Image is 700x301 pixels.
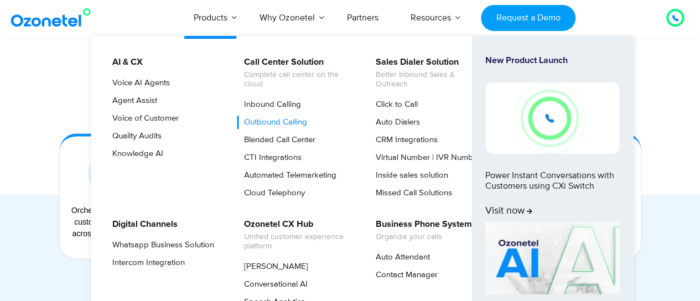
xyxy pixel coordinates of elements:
[485,55,619,217] a: New Product LaunchPower Instant Conversations with Customers using CXi SwitchVisit now
[105,256,186,269] a: Intercom Integration
[237,169,338,182] a: Automated Telemarketing
[485,222,619,295] img: AI
[237,98,303,111] a: Inbound Calling
[244,232,353,251] span: Unified customer experience platform
[376,70,485,89] span: Better Inbound Sales & Outreach
[369,251,432,264] a: Auto Attendant
[65,204,147,239] div: Orchestrate multiple customer journeys across the lifecycle.
[237,133,317,147] a: Blended Call Center
[369,133,439,147] a: CRM Integrations
[244,70,353,89] span: Complete call center on the cloud
[369,116,422,129] a: Auto Dialers
[237,217,355,253] a: Ozonetel CX HubUnified customer experience platform
[485,205,532,217] span: Visit now
[369,169,450,182] a: Inside sales solution
[237,116,309,129] a: Outbound Calling
[376,232,472,242] span: Organize your calls
[105,76,172,90] a: Voice AI Agents
[237,55,355,91] a: Call Center SolutionComplete call center on the cloud
[105,129,163,143] a: Quality Audits
[237,151,303,164] a: CTI Integrations
[481,5,575,31] a: Request a Demo
[237,278,309,291] a: Conversational AI
[485,82,619,153] img: New-Project-17.png
[105,94,159,107] a: Agent Assist
[105,112,180,125] a: Voice of Customer
[105,238,216,252] a: Whatsapp Business Solution
[105,217,179,231] a: Digital Channels
[369,217,474,243] a: Business Phone SystemOrganize your calls
[237,186,307,200] a: Cloud Telephony
[369,55,486,91] a: Sales Dialer SolutionBetter Inbound Sales & Outreach
[237,260,310,273] a: [PERSON_NAME]
[54,42,646,52] div: Conversations, data, workflows, insights, and decisions in one place. With AI at its core!
[369,186,454,200] a: Missed Call Solutions
[105,147,165,160] a: Knowledge AI
[369,151,482,164] a: Virtual Number | IVR Number
[369,268,439,282] a: Contact Manager
[105,55,144,69] a: AI & CX
[369,98,419,111] a: Click to Call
